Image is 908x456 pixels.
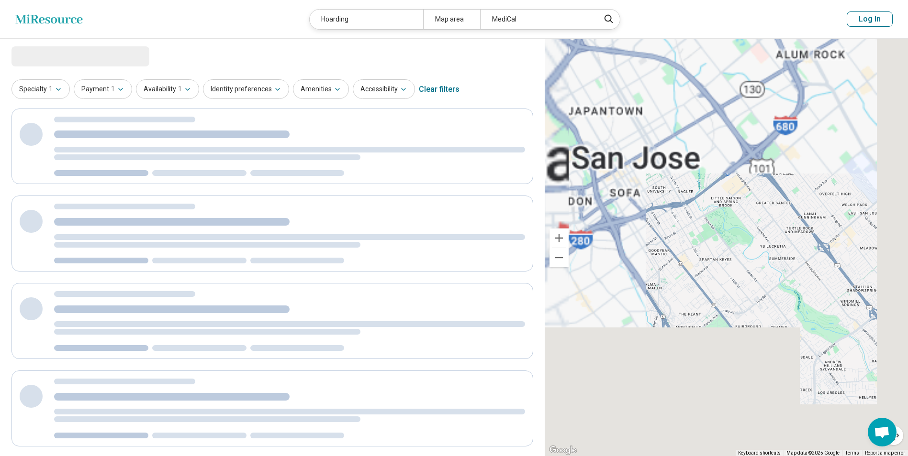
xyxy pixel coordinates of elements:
a: Report a map error [865,450,905,456]
button: Payment1 [74,79,132,99]
button: Identity preferences [203,79,289,99]
a: Open chat [868,418,897,446]
button: Zoom in [549,228,569,248]
div: MediCal [480,10,594,29]
button: Availability1 [136,79,199,99]
button: Specialty1 [11,79,70,99]
span: 1 [111,84,115,94]
div: Hoarding [310,10,423,29]
span: Loading... [11,46,92,65]
div: Clear filters [419,78,460,101]
a: Terms (opens in new tab) [845,450,859,456]
span: 1 [49,84,53,94]
span: Map data ©2025 Google [786,450,840,456]
button: Log In [847,11,893,27]
button: Accessibility [353,79,415,99]
button: Zoom out [549,248,569,267]
div: Map area [423,10,480,29]
button: Amenities [293,79,349,99]
span: 1 [178,84,182,94]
